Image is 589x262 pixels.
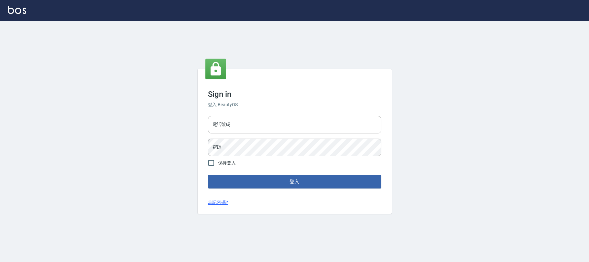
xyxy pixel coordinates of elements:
[208,199,228,206] a: 忘記密碼?
[218,160,236,166] span: 保持登入
[8,6,26,14] img: Logo
[208,90,381,99] h3: Sign in
[208,175,381,188] button: 登入
[208,101,381,108] h6: 登入 BeautyOS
